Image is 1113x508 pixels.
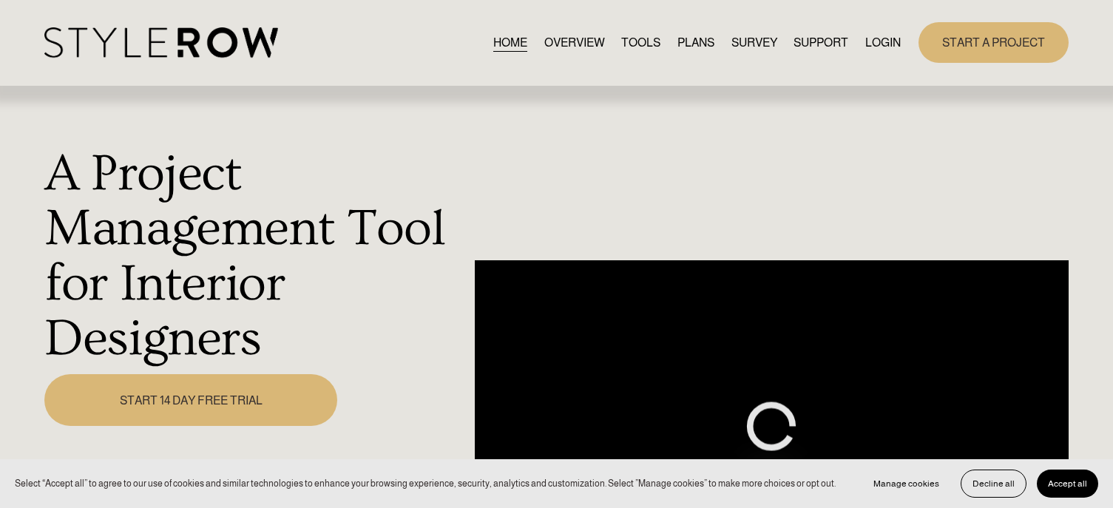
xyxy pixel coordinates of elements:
[621,33,660,53] a: TOOLS
[44,374,337,427] a: START 14 DAY FREE TRIAL
[961,470,1026,498] button: Decline all
[1037,470,1098,498] button: Accept all
[794,34,848,52] span: SUPPORT
[731,33,777,53] a: SURVEY
[1048,478,1087,489] span: Accept all
[44,146,467,365] h1: A Project Management Tool for Interior Designers
[919,22,1069,63] a: START A PROJECT
[794,33,848,53] a: folder dropdown
[15,477,836,491] p: Select “Accept all” to agree to our use of cookies and similar technologies to enhance your brows...
[873,478,939,489] span: Manage cookies
[493,33,527,53] a: HOME
[544,33,605,53] a: OVERVIEW
[972,478,1015,489] span: Decline all
[862,470,950,498] button: Manage cookies
[677,33,714,53] a: PLANS
[44,27,277,58] img: StyleRow
[865,33,901,53] a: LOGIN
